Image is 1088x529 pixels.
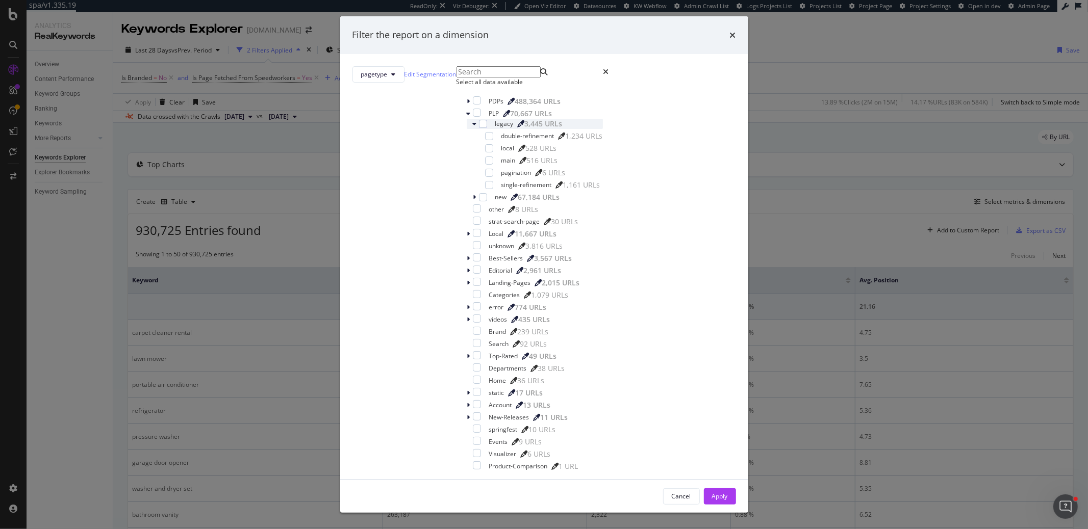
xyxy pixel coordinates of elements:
div: Product-Comparison [489,462,548,470]
div: 8 URLs [516,204,539,215]
div: 516 URLs [527,155,558,166]
div: 1,079 URLs [532,290,569,300]
div: Select all data available [457,77,613,86]
div: 70,667 URLs [511,109,552,119]
div: Events [489,437,508,446]
div: 9 URLs [519,437,542,447]
div: 10 URLs [529,425,556,435]
button: Apply [704,488,736,505]
div: 2,961 URLs [524,266,562,276]
button: Cancel [663,488,700,505]
div: videos [489,315,508,324]
iframe: Intercom live chat [1053,494,1078,519]
div: 528 URLs [526,143,557,153]
div: 1,234 URLs [566,131,603,141]
div: 3,567 URLs [535,253,572,263]
div: modal [340,16,748,513]
div: 67,184 URLs [518,192,560,202]
div: times [730,29,736,42]
div: 1,161 URLs [563,180,600,190]
span: pagetype [361,70,388,78]
div: 92 URLs [520,339,547,349]
div: Top-Rated [489,352,518,360]
div: 11,667 URLs [515,229,557,239]
a: Edit Segmentation [404,69,457,80]
div: 488,364 URLs [515,96,561,107]
div: Brand [489,327,507,336]
div: Account [489,401,512,409]
div: new [495,193,507,201]
div: single-refinement [501,180,552,189]
div: 435 URLs [519,314,550,325]
div: Apply [712,492,728,500]
div: 3,816 URLs [526,241,563,251]
div: local [501,144,515,152]
div: 239 URLs [518,327,549,337]
div: Landing-Pages [489,278,531,287]
div: error [489,303,504,311]
div: other [489,205,504,214]
div: 3,445 URLs [525,119,563,129]
div: Cancel [672,492,691,500]
div: 30 URLs [551,217,578,227]
div: 6 URLs [543,168,566,178]
div: Search [489,339,509,348]
div: New-Releases [489,413,529,421]
div: Editorial [489,266,513,275]
div: strat-search-page [489,217,540,226]
button: pagetype [352,66,404,83]
div: 17 URLs [516,388,543,398]
div: 13 URLs [523,400,551,410]
div: springfest [489,425,518,434]
div: main [501,156,516,165]
div: Best-Sellers [489,254,523,262]
div: Filter the report on a dimension [352,29,489,42]
div: 49 URLs [529,351,557,361]
div: Departments [489,364,527,373]
input: Search [457,66,541,77]
div: PLP [489,109,499,118]
div: 38 URLs [538,363,565,374]
div: static [489,388,504,397]
div: PDPs [489,97,504,105]
div: 774 URLs [515,302,547,312]
div: Local [489,229,504,238]
div: pagination [501,168,532,177]
div: 36 URLs [518,376,545,386]
div: legacy [495,119,514,128]
div: Visualizer [489,449,517,458]
div: 1 URL [559,461,578,471]
div: 11 URLs [541,412,568,422]
div: unknown [489,242,515,250]
div: Home [489,376,507,385]
div: 6 URLs [528,449,551,459]
div: Categories [489,290,520,299]
div: 2,015 URLs [542,278,580,288]
div: double-refinement [501,131,554,140]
